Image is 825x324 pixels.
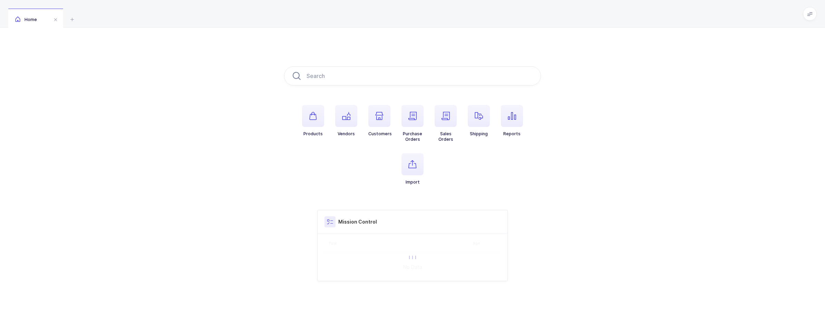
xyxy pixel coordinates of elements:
[15,17,37,22] span: Home
[302,105,324,137] button: Products
[335,105,357,137] button: Vendors
[284,66,541,86] input: Search
[368,105,392,137] button: Customers
[401,153,424,185] button: Import
[468,105,490,137] button: Shipping
[501,105,523,137] button: Reports
[401,105,424,142] button: PurchaseOrders
[338,218,377,225] h3: Mission Control
[435,105,457,142] button: SalesOrders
